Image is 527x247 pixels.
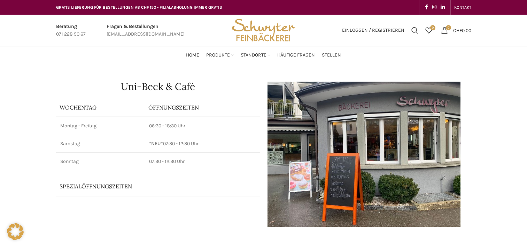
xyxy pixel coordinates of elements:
[149,140,256,147] p: 07:30 - 12:30 Uhr
[423,2,430,12] a: Facebook social link
[186,52,199,59] span: Home
[342,28,404,33] span: Einloggen / Registrieren
[277,48,315,62] a: Häufige Fragen
[206,48,234,62] a: Produkte
[430,25,435,30] span: 0
[206,52,230,59] span: Produkte
[437,23,475,37] a: 0 CHF0.00
[453,27,471,33] bdi: 0.00
[277,52,315,59] span: Häufige Fragen
[60,122,141,129] p: Montag - Freitag
[446,25,451,30] span: 0
[148,104,257,111] p: ÖFFNUNGSZEITEN
[454,5,471,10] span: KONTAKT
[453,27,462,33] span: CHF
[149,122,256,129] p: 06:30 - 18:30 Uhr
[60,182,237,190] p: Spezialöffnungszeiten
[408,23,422,37] a: Suchen
[451,0,475,14] div: Secondary navigation
[339,23,408,37] a: Einloggen / Registrieren
[60,140,141,147] p: Samstag
[107,23,185,38] a: Infobox link
[149,158,256,165] p: 07:30 - 12:30 Uhr
[241,52,266,59] span: Standorte
[430,2,439,12] a: Instagram social link
[322,48,341,62] a: Stellen
[60,104,141,111] p: Wochentag
[60,158,141,165] p: Sonntag
[322,52,341,59] span: Stellen
[422,23,436,37] div: Meine Wunschliste
[186,48,199,62] a: Home
[241,48,270,62] a: Standorte
[422,23,436,37] a: 0
[439,2,447,12] a: Linkedin social link
[229,27,297,33] a: Site logo
[454,0,471,14] a: KONTAKT
[229,15,297,46] img: Bäckerei Schwyter
[56,82,260,91] h1: Uni-Beck & Café
[56,5,222,10] span: GRATIS LIEFERUNG FÜR BESTELLUNGEN AB CHF 150 - FILIALABHOLUNG IMMER GRATIS
[56,23,86,38] a: Infobox link
[53,48,475,62] div: Main navigation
